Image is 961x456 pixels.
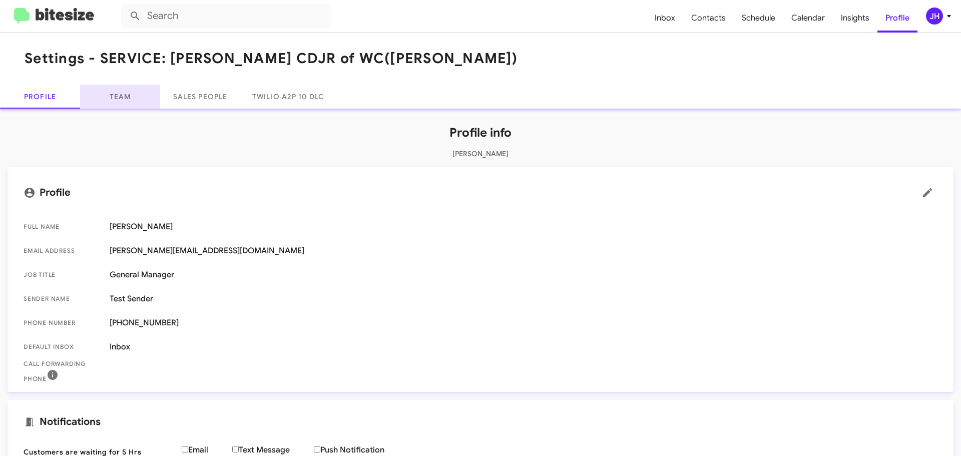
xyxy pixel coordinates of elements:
[683,4,734,33] a: Contacts
[647,4,683,33] a: Inbox
[24,270,102,280] span: Job Title
[240,85,336,109] a: Twilio A2P 10 DLC
[110,318,937,328] span: [PHONE_NUMBER]
[917,8,950,25] button: JH
[734,4,783,33] a: Schedule
[80,85,160,109] a: Team
[110,270,937,280] span: General Manager
[232,446,239,452] input: Text Message
[24,416,937,428] mat-card-title: Notifications
[24,246,102,256] span: Email Address
[24,342,102,352] span: Default Inbox
[182,446,188,452] input: Email
[25,51,518,67] h1: Settings - SERVICE: [PERSON_NAME] CDJR of WC
[110,342,937,352] span: Inbox
[314,445,408,455] label: Push Notification
[384,50,518,67] span: ([PERSON_NAME])
[24,222,102,232] span: Full Name
[24,294,102,304] span: Sender Name
[110,222,937,232] span: [PERSON_NAME]
[8,149,953,159] p: [PERSON_NAME]
[121,4,331,28] input: Search
[314,446,320,452] input: Push Notification
[833,4,877,33] a: Insights
[24,359,102,384] span: Call Forwarding Phone
[877,4,917,33] a: Profile
[110,246,937,256] span: [PERSON_NAME][EMAIL_ADDRESS][DOMAIN_NAME]
[182,445,232,455] label: Email
[783,4,833,33] a: Calendar
[24,318,102,328] span: Phone number
[24,183,937,203] mat-card-title: Profile
[160,85,240,109] a: Sales People
[926,8,943,25] div: JH
[232,445,314,455] label: Text Message
[8,125,953,141] h1: Profile info
[110,294,937,304] span: Test Sender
